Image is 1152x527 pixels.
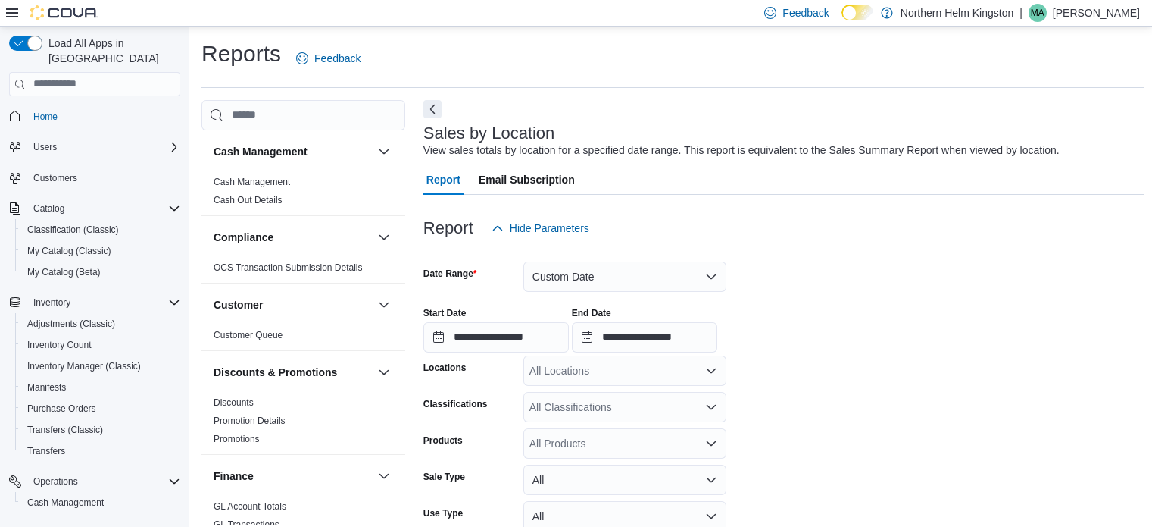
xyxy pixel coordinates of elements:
[423,322,569,353] input: Press the down key to open a popover containing a calendar.
[214,230,273,245] h3: Compliance
[21,336,180,354] span: Inventory Count
[21,315,121,333] a: Adjustments (Classic)
[375,143,393,161] button: Cash Management
[214,144,308,159] h3: Cash Management
[214,397,254,408] a: Discounts
[33,475,78,488] span: Operations
[15,419,186,441] button: Transfers (Classic)
[27,138,180,156] span: Users
[21,242,117,260] a: My Catalog (Classic)
[33,111,58,123] span: Home
[21,242,180,260] span: My Catalog (Classic)
[485,213,595,243] button: Hide Parameters
[1031,4,1044,22] span: MA
[214,262,363,273] a: OCS Transaction Submission Details
[214,194,283,206] span: Cash Out Details
[27,472,180,491] span: Operations
[21,400,102,418] a: Purchase Orders
[42,36,180,66] span: Load All Apps in [GEOGRAPHIC_DATA]
[3,105,186,127] button: Home
[27,293,180,312] span: Inventory
[15,377,186,398] button: Manifests
[15,356,186,377] button: Inventory Manager (Classic)
[33,202,64,215] span: Catalog
[423,507,463,519] label: Use Type
[423,124,555,143] h3: Sales by Location
[523,465,726,495] button: All
[314,51,361,66] span: Feedback
[27,138,63,156] button: Users
[33,296,70,309] span: Inventory
[479,165,575,195] span: Email Subscription
[1053,4,1140,22] p: [PERSON_NAME]
[375,296,393,314] button: Customer
[15,492,186,513] button: Cash Management
[21,494,110,512] a: Cash Management
[1029,4,1047,22] div: Mike Allan
[201,394,405,454] div: Discounts & Promotions
[21,357,180,375] span: Inventory Manager (Classic)
[27,424,103,436] span: Transfers (Classic)
[423,362,467,374] label: Locations
[3,167,186,189] button: Customers
[30,5,98,20] img: Cova
[423,219,473,237] h3: Report
[214,144,372,159] button: Cash Management
[27,360,141,372] span: Inventory Manager (Classic)
[27,381,66,394] span: Manifests
[21,315,180,333] span: Adjustments (Classic)
[214,415,286,427] span: Promotion Details
[21,221,180,239] span: Classification (Classic)
[214,329,283,341] span: Customer Queue
[214,262,363,274] span: OCS Transaction Submission Details
[15,441,186,462] button: Transfers
[423,143,1060,158] div: View sales totals by location for a specified date range. This report is equivalent to the Sales ...
[1019,4,1022,22] p: |
[21,421,109,439] a: Transfers (Classic)
[423,471,465,483] label: Sale Type
[27,245,111,257] span: My Catalog (Classic)
[201,173,405,215] div: Cash Management
[15,240,186,262] button: My Catalog (Classic)
[423,307,467,319] label: Start Date
[510,221,589,236] span: Hide Parameters
[214,330,283,340] a: Customer Queue
[214,469,372,484] button: Finance
[214,433,260,445] span: Promotions
[3,198,186,219] button: Catalog
[21,263,180,281] span: My Catalog (Beta)
[21,421,180,439] span: Transfers (Classic)
[214,297,263,312] h3: Customer
[523,262,726,292] button: Custom Date
[572,322,717,353] input: Press the down key to open a popover containing a calendar.
[21,263,107,281] a: My Catalog (Beta)
[27,224,119,236] span: Classification (Classic)
[214,501,286,512] a: GL Account Totals
[27,108,64,126] a: Home
[27,293,76,312] button: Inventory
[423,268,477,280] label: Date Range
[214,297,372,312] button: Customer
[214,230,372,245] button: Compliance
[27,266,101,278] span: My Catalog (Beta)
[214,365,372,380] button: Discounts & Promotions
[705,438,717,450] button: Open list of options
[426,165,460,195] span: Report
[3,136,186,158] button: Users
[214,397,254,409] span: Discounts
[33,141,57,153] span: Users
[27,199,180,218] span: Catalog
[3,471,186,492] button: Operations
[27,169,83,187] a: Customers
[15,398,186,419] button: Purchase Orders
[201,326,405,350] div: Customer
[214,365,337,380] h3: Discounts & Promotions
[15,219,186,240] button: Classification (Classic)
[705,365,717,377] button: Open list of options
[782,5,829,20] span: Feedback
[21,442,180,460] span: Transfers
[901,4,1013,22] p: Northern Helm Kingston
[423,398,488,410] label: Classifications
[201,39,281,69] h1: Reports
[15,313,186,334] button: Adjustments (Classic)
